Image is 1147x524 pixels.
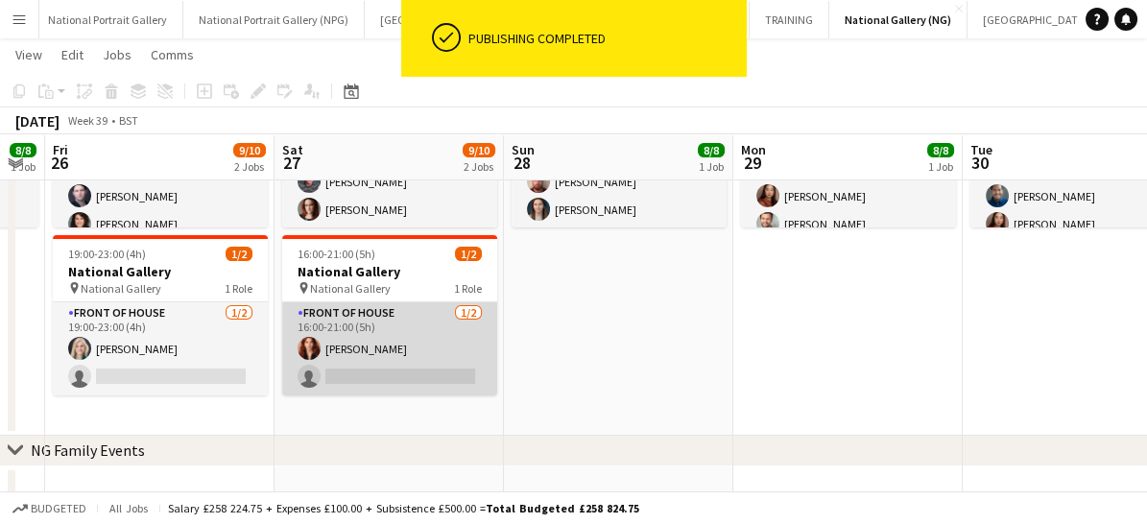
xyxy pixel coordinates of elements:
span: 1/2 [455,247,482,261]
a: Comms [143,42,202,67]
a: Jobs [95,42,139,67]
span: Tue [970,141,992,158]
span: 26 [50,152,68,174]
div: [DATE] [15,111,60,131]
button: National Portrait Gallery [33,1,183,38]
span: 9/10 [463,143,495,157]
span: Mon [741,141,766,158]
app-card-role: Front of House1/219:00-23:00 (4h)[PERSON_NAME] [53,302,268,395]
span: Total Budgeted £258 824.75 [486,501,639,515]
span: 1 Role [454,281,482,296]
span: Sun [512,141,535,158]
span: 1/2 [226,247,252,261]
span: All jobs [106,501,152,515]
div: Salary £258 224.75 + Expenses £100.00 + Subsistence £500.00 = [168,501,639,515]
span: National Gallery [310,281,391,296]
span: 1 Role [225,281,252,296]
span: Jobs [103,46,131,63]
button: National Portrait Gallery (NPG) [183,1,365,38]
app-job-card: 16:00-21:00 (5h)1/2National Gallery National Gallery1 RoleFront of House1/216:00-21:00 (5h)[PERSO... [282,235,497,395]
h3: National Gallery [53,263,268,280]
div: 2 Jobs [464,159,494,174]
span: 27 [279,152,303,174]
a: View [8,42,50,67]
span: 28 [509,152,535,174]
h3: National Gallery [282,263,497,280]
div: 1 Job [928,159,953,174]
div: Publishing completed [468,30,739,47]
span: 29 [738,152,766,174]
app-card-role: Front of House1/216:00-21:00 (5h)[PERSON_NAME] [282,302,497,395]
button: [GEOGRAPHIC_DATA] (IWM) [968,1,1135,38]
a: Edit [54,42,91,67]
span: 8/8 [10,143,36,157]
button: National Gallery (NG) [829,1,968,38]
span: National Gallery [81,281,161,296]
button: TRAINING [750,1,829,38]
div: 2 Jobs [234,159,265,174]
span: View [15,46,42,63]
app-job-card: 19:00-23:00 (4h)1/2National Gallery National Gallery1 RoleFront of House1/219:00-23:00 (4h)[PERSO... [53,235,268,395]
span: Week 39 [63,113,111,128]
button: Budgeted [10,498,89,519]
div: 1 Job [699,159,724,174]
div: 1 Job [11,159,36,174]
span: 8/8 [927,143,954,157]
span: Sat [282,141,303,158]
span: 9/10 [233,143,266,157]
span: Edit [61,46,84,63]
button: [GEOGRAPHIC_DATA] (HES) [365,1,531,38]
span: 16:00-21:00 (5h) [298,247,375,261]
div: BST [119,113,138,128]
span: 8/8 [698,143,725,157]
span: 19:00-23:00 (4h) [68,247,146,261]
div: NG Family Events [31,441,145,460]
span: Comms [151,46,194,63]
span: 30 [968,152,992,174]
span: Fri [53,141,68,158]
span: Budgeted [31,502,86,515]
